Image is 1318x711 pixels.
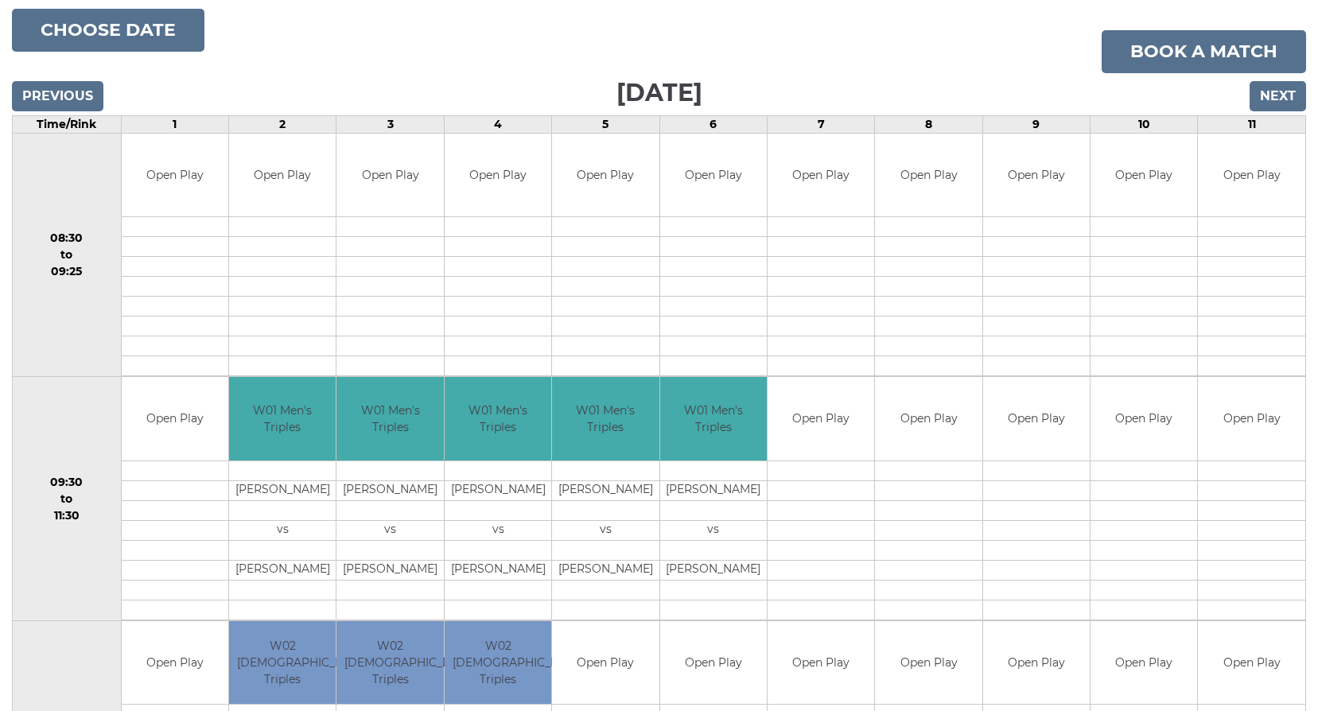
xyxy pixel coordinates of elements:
a: Book a match [1102,30,1306,73]
td: W01 Men's Triples [229,377,336,460]
td: 5 [552,115,659,133]
td: W01 Men's Triples [445,377,551,460]
td: W01 Men's Triples [552,377,659,460]
td: Open Play [552,621,659,705]
td: Open Play [660,134,767,217]
td: Open Play [1091,621,1197,705]
td: W01 Men's Triples [336,377,443,460]
td: Open Play [445,134,551,217]
td: vs [336,520,443,540]
td: [PERSON_NAME] [660,560,767,580]
td: 7 [767,115,874,133]
td: Open Play [983,377,1090,460]
td: 9 [982,115,1090,133]
td: Open Play [1198,621,1305,705]
td: [PERSON_NAME] [445,560,551,580]
td: [PERSON_NAME] [552,560,659,580]
td: Open Play [983,134,1090,217]
td: Open Play [229,134,336,217]
td: Open Play [336,134,443,217]
td: Open Play [768,621,874,705]
td: Open Play [875,134,982,217]
td: Open Play [122,134,228,217]
td: vs [445,520,551,540]
td: Open Play [875,621,982,705]
td: [PERSON_NAME] [336,480,443,500]
td: Open Play [1198,377,1305,460]
td: Open Play [1091,377,1197,460]
td: 10 [1091,115,1198,133]
td: Open Play [875,377,982,460]
td: 4 [444,115,551,133]
td: W02 [DEMOGRAPHIC_DATA] Triples [229,621,336,705]
td: [PERSON_NAME] [660,480,767,500]
td: vs [552,520,659,540]
td: Open Play [1198,134,1305,217]
input: Next [1250,81,1306,111]
td: Open Play [122,377,228,460]
td: W02 [DEMOGRAPHIC_DATA] Triples [336,621,443,705]
td: 8 [875,115,982,133]
td: 2 [229,115,336,133]
td: 08:30 to 09:25 [13,133,122,377]
td: Open Play [768,134,874,217]
td: Open Play [1091,134,1197,217]
td: [PERSON_NAME] [229,480,336,500]
td: 09:30 to 11:30 [13,377,122,621]
td: 3 [336,115,444,133]
td: Open Play [768,377,874,460]
td: [PERSON_NAME] [229,560,336,580]
td: Open Play [983,621,1090,705]
td: Open Play [122,621,228,705]
td: Open Play [552,134,659,217]
td: 11 [1198,115,1306,133]
td: 6 [659,115,767,133]
td: vs [229,520,336,540]
input: Previous [12,81,103,111]
td: 1 [121,115,228,133]
td: Time/Rink [13,115,122,133]
td: W02 [DEMOGRAPHIC_DATA] Triples [445,621,551,705]
td: [PERSON_NAME] [445,480,551,500]
button: Choose date [12,9,204,52]
td: [PERSON_NAME] [552,480,659,500]
td: Open Play [660,621,767,705]
td: vs [660,520,767,540]
td: [PERSON_NAME] [336,560,443,580]
td: W01 Men's Triples [660,377,767,460]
